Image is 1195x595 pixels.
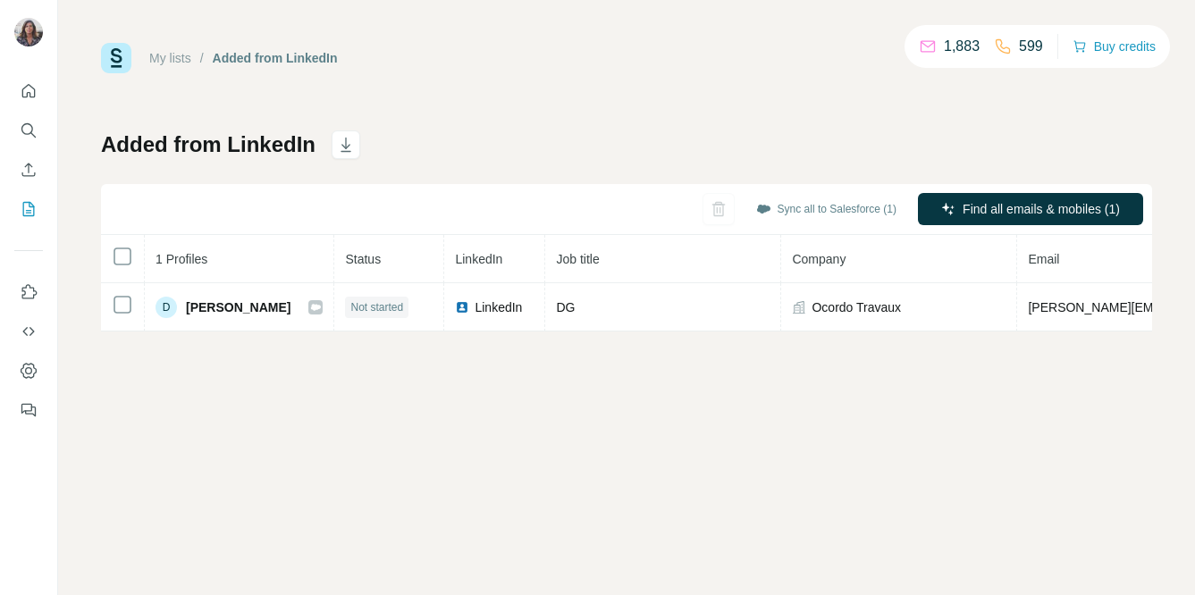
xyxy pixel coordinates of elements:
a: My lists [149,51,191,65]
button: Enrich CSV [14,154,43,186]
span: 1 Profiles [156,252,207,266]
button: Quick start [14,75,43,107]
button: Search [14,114,43,147]
img: Surfe Logo [101,43,131,73]
img: LinkedIn logo [455,300,469,314]
h1: Added from LinkedIn [101,130,316,159]
span: Status [345,252,381,266]
button: Use Surfe on LinkedIn [14,276,43,308]
img: Avatar [14,18,43,46]
div: D [156,297,177,318]
span: DG [556,300,575,314]
button: Buy credits [1073,34,1156,59]
span: Find all emails & mobiles (1) [963,200,1120,218]
li: / [200,49,204,67]
span: Job title [556,252,599,266]
span: LinkedIn [475,298,522,316]
p: 1,883 [944,36,980,57]
button: Find all emails & mobiles (1) [918,193,1143,225]
p: 599 [1019,36,1043,57]
span: [PERSON_NAME] [186,298,290,316]
button: Dashboard [14,355,43,387]
button: Sync all to Salesforce (1) [744,196,909,222]
span: Ocordo Travaux [812,298,901,316]
span: Company [792,252,846,266]
span: Email [1028,252,1059,266]
button: Use Surfe API [14,315,43,348]
button: My lists [14,193,43,225]
button: Feedback [14,394,43,426]
div: Added from LinkedIn [213,49,338,67]
span: LinkedIn [455,252,502,266]
span: Not started [350,299,403,315]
